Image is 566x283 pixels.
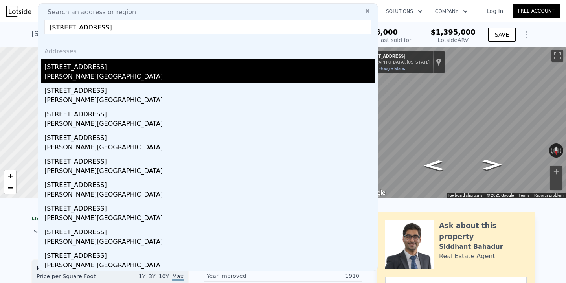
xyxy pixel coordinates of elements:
span: 3Y [149,273,155,279]
div: LISTING & SALE HISTORY [31,215,189,223]
div: Houses Median Sale [37,265,184,272]
button: Zoom out [550,178,562,190]
path: Go West, NE 57th St [474,157,511,173]
button: Solutions [380,4,429,18]
a: Zoom out [4,182,16,194]
div: [PERSON_NAME][GEOGRAPHIC_DATA] [44,96,375,107]
div: [STREET_ADDRESS] [44,248,375,261]
div: Year Improved [207,272,283,280]
button: Keyboard shortcuts [448,193,482,198]
div: [STREET_ADDRESS] [363,53,430,60]
div: [STREET_ADDRESS] [44,130,375,143]
div: [STREET_ADDRESS] [44,201,375,213]
input: Enter an address, city, region, neighborhood or zip code [44,20,371,34]
button: Zoom in [550,166,562,178]
div: 1910 [283,272,359,280]
button: Show Options [519,27,535,42]
span: $1,395,000 [431,28,476,36]
a: View on Google Maps [363,66,405,71]
div: [STREET_ADDRESS] [44,177,375,190]
div: [GEOGRAPHIC_DATA], [US_STATE] [363,60,430,65]
span: Search an address or region [41,7,136,17]
div: [PERSON_NAME][GEOGRAPHIC_DATA] [44,213,375,224]
div: [PERSON_NAME][GEOGRAPHIC_DATA] [44,237,375,248]
a: Terms (opens in new tab) [518,193,529,197]
div: Sold [34,226,104,237]
div: [STREET_ADDRESS] [44,59,375,72]
span: − [8,183,13,193]
div: Real Estate Agent [439,252,495,261]
a: Free Account [513,4,560,18]
div: [STREET_ADDRESS] [44,224,375,237]
span: 10Y [159,273,169,279]
div: [PERSON_NAME][GEOGRAPHIC_DATA] [44,166,375,177]
button: Toggle fullscreen view [551,50,563,62]
div: [STREET_ADDRESS] [44,107,375,119]
span: © 2025 Google [487,193,514,197]
div: [PERSON_NAME][GEOGRAPHIC_DATA] [44,190,375,201]
div: [PERSON_NAME][GEOGRAPHIC_DATA] [44,119,375,130]
div: [PERSON_NAME][GEOGRAPHIC_DATA] [44,72,375,83]
span: $146,000 [361,28,398,36]
span: + [8,171,13,181]
a: Zoom in [4,170,16,182]
span: 1Y [139,273,145,279]
div: Addresses [41,40,375,59]
div: Ask about this property [439,220,527,242]
div: Siddhant Bahadur [439,242,503,252]
img: Lotside [6,6,31,17]
button: SAVE [488,28,516,42]
div: Off Market, last sold for [347,36,412,44]
button: Rotate clockwise [559,143,564,158]
div: [STREET_ADDRESS] [44,83,375,96]
span: Max [172,273,184,281]
div: Map [360,47,566,198]
button: Company [429,4,474,18]
div: [STREET_ADDRESS] [44,154,375,166]
button: Reset the view [553,143,559,158]
div: [PERSON_NAME][GEOGRAPHIC_DATA] [44,143,375,154]
button: Rotate counterclockwise [549,143,553,158]
a: Report a problem [534,193,564,197]
a: Show location on map [436,58,441,66]
div: [PERSON_NAME][GEOGRAPHIC_DATA] [44,261,375,272]
div: Street View [360,47,566,198]
div: [STREET_ADDRESS] , [GEOGRAPHIC_DATA] , WA 98105 [31,28,221,39]
a: Log In [477,7,513,15]
div: Lotside ARV [431,36,476,44]
path: Go East, NE 57th St [415,158,452,173]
